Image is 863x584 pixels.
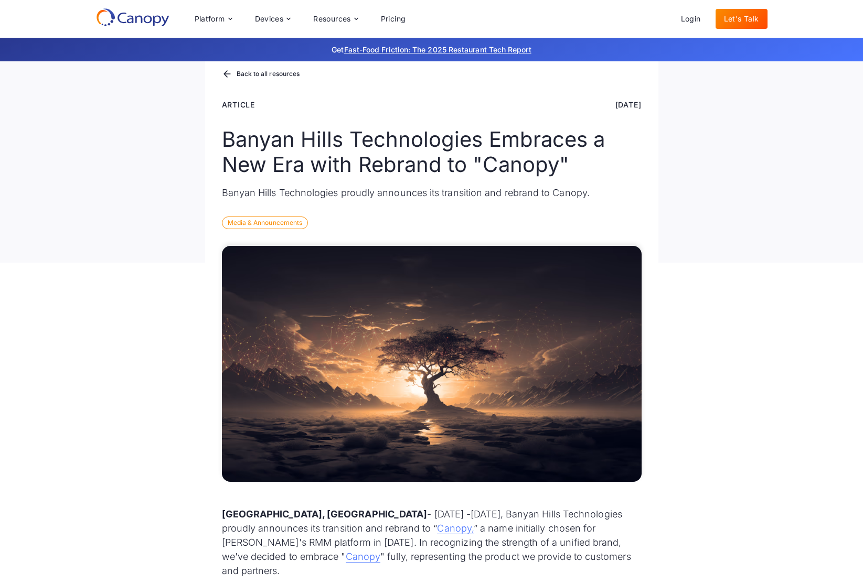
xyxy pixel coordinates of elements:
a: Login [673,9,709,29]
h1: Banyan Hills Technologies Embraces a New Era with Rebrand to "Canopy" [222,127,642,177]
div: Back to all resources [237,71,300,77]
p: - [DATE] -[DATE], Banyan Hills Technologies proudly announces its transition and rebrand to “ ” a... [222,507,642,578]
a: Fast-Food Friction: The 2025 Restaurant Tech Report [344,45,531,54]
div: Devices [247,8,299,29]
p: Get [175,44,689,55]
a: Let's Talk [716,9,768,29]
a: Back to all resources [222,68,300,81]
strong: [GEOGRAPHIC_DATA], [GEOGRAPHIC_DATA] [222,509,428,520]
div: Platform [195,15,225,23]
div: [DATE] [615,99,642,110]
div: Article [222,99,255,110]
div: Media & Announcements [222,217,308,229]
div: Resources [305,8,366,29]
a: Pricing [372,9,414,29]
a: Canopy, [437,523,474,534]
a: Canopy [346,551,380,563]
div: Resources [313,15,351,23]
div: Platform [186,8,240,29]
p: Banyan Hills Technologies proudly announces its transition and rebrand to Canopy. [222,186,642,200]
div: Devices [255,15,284,23]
